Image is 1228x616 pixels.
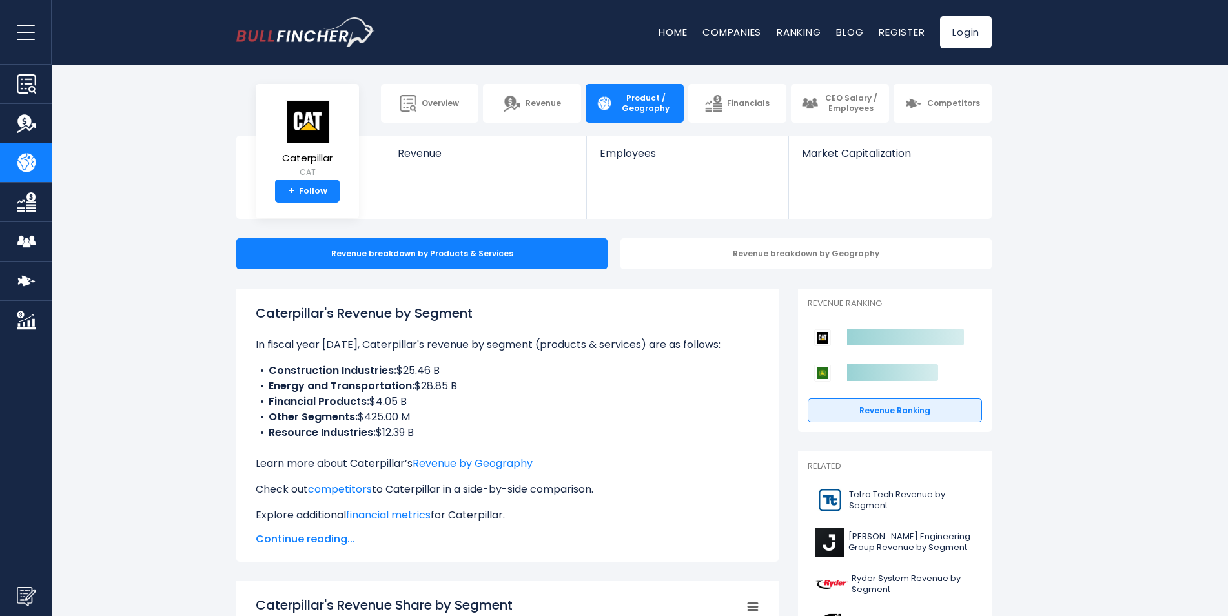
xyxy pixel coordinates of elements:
a: Home [659,25,687,39]
a: Companies [702,25,761,39]
span: [PERSON_NAME] Engineering Group Revenue by Segment [848,531,974,553]
span: Financials [727,98,770,108]
a: Ryder System Revenue by Segment [808,566,982,602]
a: Product / Geography [586,84,684,123]
a: financial metrics [346,508,431,522]
a: competitors [308,482,372,497]
a: [PERSON_NAME] Engineering Group Revenue by Segment [808,524,982,560]
a: Employees [587,136,788,181]
p: In fiscal year [DATE], Caterpillar's revenue by segment (products & services) are as follows: [256,337,759,353]
a: Market Capitalization [789,136,990,181]
a: Login [940,16,992,48]
p: Check out to Caterpillar in a side-by-side comparison. [256,482,759,497]
p: Related [808,461,982,472]
b: Resource Industries: [269,425,376,440]
img: bullfincher logo [236,17,375,47]
img: Deere & Company competitors logo [814,365,831,382]
a: +Follow [275,180,340,203]
p: Revenue Ranking [808,298,982,309]
span: Product / Geography [618,93,673,113]
a: Register [879,25,925,39]
p: Explore additional for Caterpillar. [256,508,759,523]
div: Revenue breakdown by Products & Services [236,238,608,269]
span: Revenue [398,147,574,159]
b: Energy and Transportation: [269,378,414,393]
span: Ryder System Revenue by Segment [852,573,974,595]
b: Construction Industries: [269,363,396,378]
a: Revenue [483,84,581,123]
li: $12.39 B [256,425,759,440]
img: TTEK logo [815,486,845,515]
span: Continue reading... [256,531,759,547]
b: Financial Products: [269,394,369,409]
a: CEO Salary / Employees [791,84,889,123]
span: Revenue [526,98,561,108]
img: R logo [815,570,848,599]
li: $4.05 B [256,394,759,409]
b: Other Segments: [269,409,358,424]
small: CAT [282,167,333,178]
span: Tetra Tech Revenue by Segment [849,489,974,511]
a: Overview [381,84,479,123]
div: Revenue breakdown by Geography [620,238,992,269]
a: Competitors [894,84,992,123]
a: Caterpillar CAT [281,99,333,180]
li: $28.85 B [256,378,759,394]
a: Financials [688,84,786,123]
a: Revenue Ranking [808,398,982,423]
li: $425.00 M [256,409,759,425]
span: Caterpillar [282,153,333,164]
a: Revenue by Geography [413,456,533,471]
a: Revenue [385,136,587,181]
span: Overview [422,98,459,108]
a: Ranking [777,25,821,39]
a: Blog [836,25,863,39]
span: CEO Salary / Employees [823,93,879,113]
span: Market Capitalization [802,147,977,159]
li: $25.46 B [256,363,759,378]
strong: + [288,185,294,197]
img: Caterpillar competitors logo [814,329,831,346]
a: Tetra Tech Revenue by Segment [808,482,982,518]
a: Go to homepage [236,17,375,47]
h1: Caterpillar's Revenue by Segment [256,303,759,323]
img: J logo [815,528,844,557]
span: Competitors [927,98,980,108]
tspan: Caterpillar's Revenue Share by Segment [256,596,513,614]
span: Employees [600,147,775,159]
p: Learn more about Caterpillar’s [256,456,759,471]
